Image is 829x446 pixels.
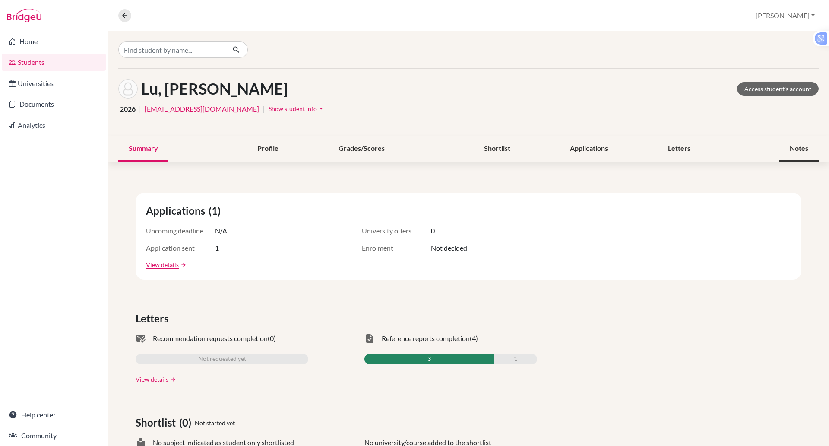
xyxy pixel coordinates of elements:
[146,226,215,236] span: Upcoming deadline
[136,311,172,326] span: Letters
[268,333,276,344] span: (0)
[737,82,819,96] a: Access student's account
[658,136,701,162] div: Letters
[2,75,106,92] a: Universities
[362,243,431,253] span: Enrolment
[2,406,106,424] a: Help center
[2,54,106,71] a: Students
[317,104,326,113] i: arrow_drop_down
[215,243,219,253] span: 1
[382,333,470,344] span: Reference reports completion
[431,226,435,236] span: 0
[146,243,215,253] span: Application sent
[215,226,227,236] span: N/A
[427,354,431,364] span: 3
[120,104,136,114] span: 2026
[145,104,259,114] a: [EMAIL_ADDRESS][DOMAIN_NAME]
[118,41,225,58] input: Find student by name...
[168,376,176,382] a: arrow_forward
[2,117,106,134] a: Analytics
[198,354,246,364] span: Not requested yet
[364,333,375,344] span: task
[268,102,326,115] button: Show student infoarrow_drop_down
[514,354,517,364] span: 1
[269,105,317,112] span: Show student info
[118,136,168,162] div: Summary
[431,243,467,253] span: Not decided
[362,226,431,236] span: University offers
[2,33,106,50] a: Home
[146,260,179,269] a: View details
[195,418,235,427] span: Not started yet
[179,262,187,268] a: arrow_forward
[247,136,289,162] div: Profile
[153,333,268,344] span: Recommendation requests completion
[328,136,395,162] div: Grades/Scores
[179,415,195,430] span: (0)
[2,96,106,113] a: Documents
[146,203,209,219] span: Applications
[2,427,106,444] a: Community
[209,203,224,219] span: (1)
[7,9,41,22] img: Bridge-U
[779,136,819,162] div: Notes
[136,333,146,344] span: mark_email_read
[136,375,168,384] a: View details
[141,80,288,98] h1: Lu, [PERSON_NAME]
[470,333,478,344] span: (4)
[752,7,819,24] button: [PERSON_NAME]
[263,104,265,114] span: |
[474,136,521,162] div: Shortlist
[560,136,618,162] div: Applications
[139,104,141,114] span: |
[118,79,138,99] img: Sy Anh Lu's avatar
[136,415,179,430] span: Shortlist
